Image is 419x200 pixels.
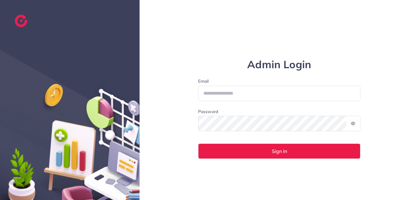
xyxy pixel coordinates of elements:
[198,78,361,84] label: Email
[272,149,287,154] span: Sign In
[15,15,27,27] img: logo
[198,143,361,159] button: Sign In
[198,58,361,71] h1: Admin Login
[198,108,218,115] label: Password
